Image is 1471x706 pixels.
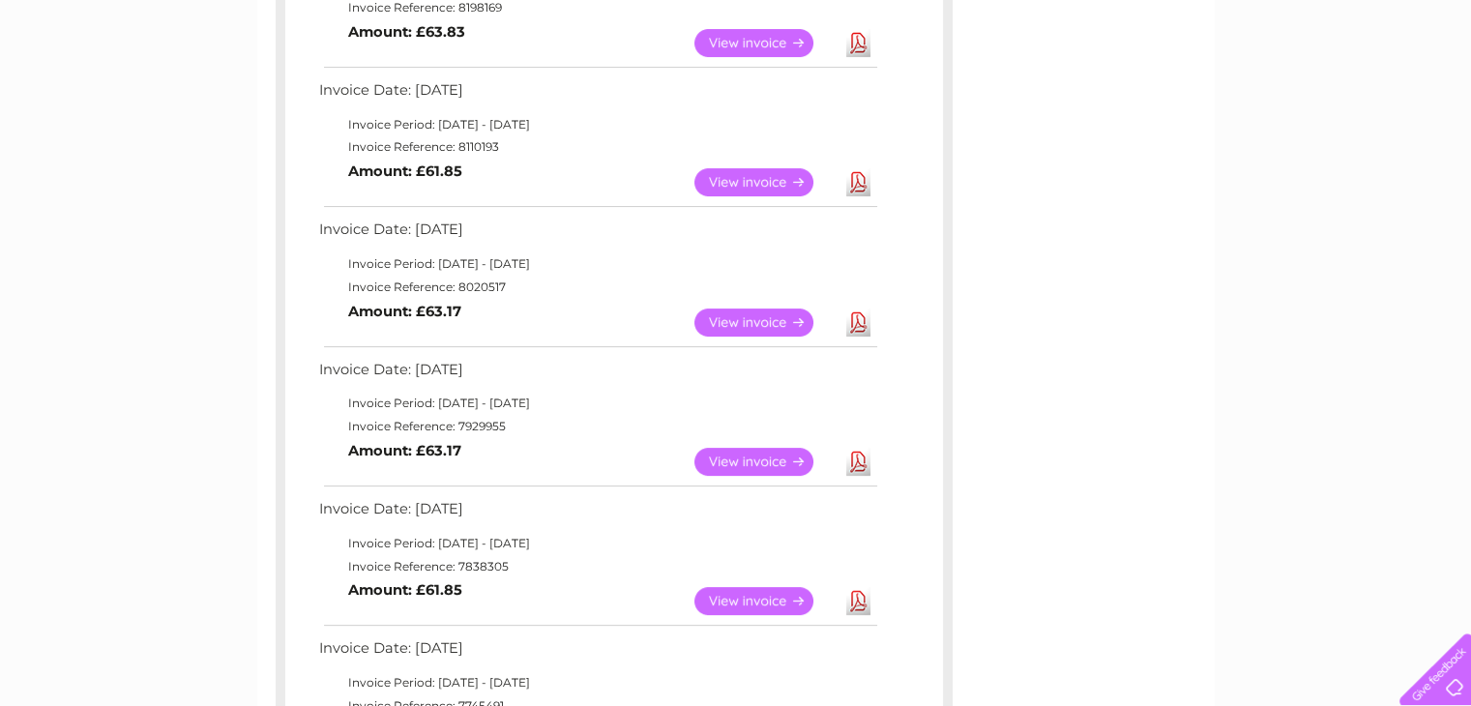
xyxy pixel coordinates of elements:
[694,587,837,615] a: View
[348,581,462,599] b: Amount: £61.85
[694,448,837,476] a: View
[348,23,465,41] b: Amount: £63.83
[694,309,837,337] a: View
[279,11,1193,94] div: Clear Business is a trading name of Verastar Limited (registered in [GEOGRAPHIC_DATA] No. 3667643...
[314,217,880,252] td: Invoice Date: [DATE]
[846,168,870,196] a: Download
[314,496,880,532] td: Invoice Date: [DATE]
[1407,82,1453,97] a: Log out
[314,357,880,393] td: Invoice Date: [DATE]
[1179,82,1221,97] a: Energy
[1131,82,1167,97] a: Water
[314,671,880,694] td: Invoice Period: [DATE] - [DATE]
[314,276,880,299] td: Invoice Reference: 8020517
[694,168,837,196] a: View
[348,162,462,180] b: Amount: £61.85
[348,442,461,459] b: Amount: £63.17
[1303,82,1331,97] a: Blog
[846,29,870,57] a: Download
[1233,82,1291,97] a: Telecoms
[694,29,837,57] a: View
[314,392,880,415] td: Invoice Period: [DATE] - [DATE]
[846,309,870,337] a: Download
[314,555,880,578] td: Invoice Reference: 7838305
[1342,82,1390,97] a: Contact
[348,303,461,320] b: Amount: £63.17
[51,50,150,109] img: logo.png
[314,77,880,113] td: Invoice Date: [DATE]
[314,415,880,438] td: Invoice Reference: 7929955
[314,635,880,671] td: Invoice Date: [DATE]
[314,252,880,276] td: Invoice Period: [DATE] - [DATE]
[314,532,880,555] td: Invoice Period: [DATE] - [DATE]
[846,587,870,615] a: Download
[846,448,870,476] a: Download
[314,135,880,159] td: Invoice Reference: 8110193
[1106,10,1240,34] a: 0333 014 3131
[314,113,880,136] td: Invoice Period: [DATE] - [DATE]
